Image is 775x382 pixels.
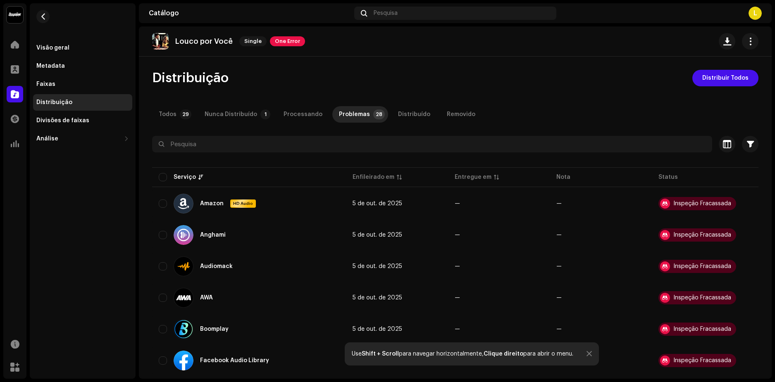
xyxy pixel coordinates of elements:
div: Serviço [174,173,196,181]
re-m-nav-dropdown: Análise [33,130,132,147]
span: 5 de out. de 2025 [353,295,402,301]
div: AWA [200,295,213,301]
re-a-table-badge: — [556,295,562,301]
input: Pesquisa [152,136,712,152]
span: — [455,326,460,332]
re-a-table-badge: — [556,263,562,269]
div: L [749,7,762,20]
div: Use para navegar horizontalmente, para abrir o menu. [352,351,573,357]
div: Distribuição [36,99,72,106]
div: Inspeção Fracassada [673,295,731,301]
span: — [455,295,460,301]
p-badge: 29 [180,109,191,119]
span: Single [239,36,267,46]
div: Divisões de faixas [36,117,89,124]
img: 040983ad-e33d-4fae-a85d-cd39e2490ec7 [152,33,169,50]
div: Entregue em [455,173,491,181]
div: Inspeção Fracassada [673,326,731,332]
div: Todos [159,106,176,123]
p-badge: 28 [373,109,385,119]
div: Inspeção Fracassada [673,263,731,269]
p-badge: 1 [260,109,270,119]
div: Catálogo [149,10,351,17]
re-m-nav-item: Distribuição [33,94,132,111]
p: Louco por Você [175,37,233,46]
div: Processando [284,106,322,123]
re-a-table-badge: — [556,201,562,206]
span: 5 de out. de 2025 [353,326,402,332]
div: Inspeção Fracassada [673,201,731,206]
div: Boomplay [200,326,229,332]
span: — [455,263,460,269]
div: Metadata [36,63,65,69]
div: Análise [36,135,58,142]
re-a-table-badge: — [556,326,562,332]
re-m-nav-item: Faixas [33,76,132,93]
div: Facebook Audio Library [200,358,269,363]
div: Removido [447,106,475,123]
div: Enfileirado em [353,173,394,181]
span: One Error [270,36,305,46]
span: 5 de out. de 2025 [353,201,402,206]
div: Distribuído [398,106,430,123]
span: Distribuir Todos [702,70,749,86]
div: Problemas [339,106,370,123]
span: Pesquisa [374,10,398,17]
div: Audiomack [200,263,233,269]
div: Faixas [36,81,55,88]
strong: Clique direito [484,351,523,357]
button: Distribuir Todos [692,70,758,86]
div: Nunca Distribuído [205,106,257,123]
strong: Shift + Scroll [362,351,399,357]
span: 5 de out. de 2025 [353,232,402,238]
span: — [455,232,460,238]
div: Amazon [200,201,224,206]
span: 5 de out. de 2025 [353,263,402,269]
div: Inspeção Fracassada [673,232,731,238]
re-m-nav-item: Visão geral [33,40,132,56]
span: — [455,201,460,206]
div: Anghami [200,232,226,238]
img: 10370c6a-d0e2-4592-b8a2-38f444b0ca44 [7,7,23,23]
re-m-nav-item: Metadata [33,58,132,74]
re-m-nav-item: Divisões de faixas [33,112,132,129]
span: HD Audio [231,201,255,206]
span: Distribuição [152,70,229,86]
div: Visão geral [36,45,69,51]
re-a-table-badge: — [556,232,562,238]
div: Inspeção Fracassada [673,358,731,363]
